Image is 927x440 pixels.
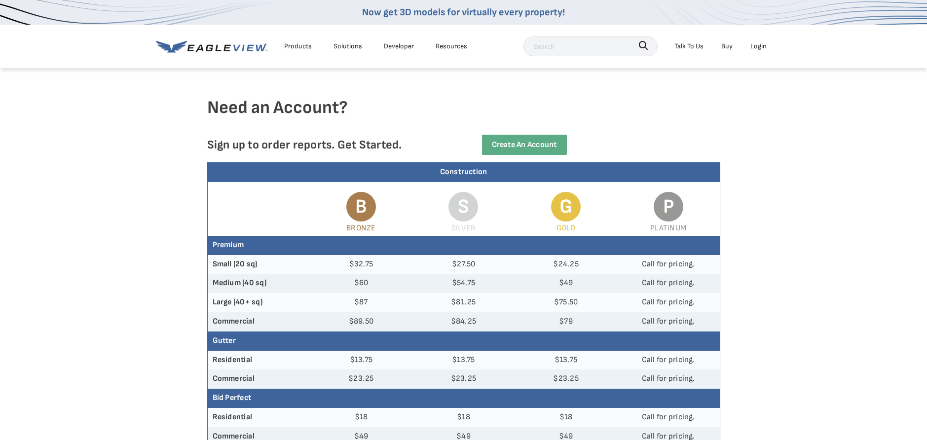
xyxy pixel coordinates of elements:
td: $24.25 [515,255,617,274]
th: Commercial [208,312,310,331]
td: Call for pricing. [617,312,720,331]
td: $23.25 [412,369,515,389]
td: Call for pricing. [617,408,720,427]
td: $27.50 [412,255,515,274]
td: Call for pricing. [617,293,720,312]
input: Search [523,37,658,56]
td: Call for pricing. [617,255,720,274]
a: Buy [721,40,733,52]
td: $18 [412,408,515,427]
th: Residential [208,351,310,370]
td: $23.25 [515,369,617,389]
td: Call for pricing. [617,369,720,389]
span: S [448,192,478,221]
td: Call for pricing. [617,351,720,370]
div: Construction [208,163,720,182]
th: Large (40+ sq) [208,293,310,312]
p: Sign up to order reports. Get Started. [207,138,448,152]
th: Commercial [208,369,310,389]
td: $32.75 [310,255,412,274]
h4: Need an Account? [207,97,720,135]
td: $13.75 [310,351,412,370]
span: B [346,192,376,221]
td: $13.75 [515,351,617,370]
td: $79 [515,312,617,331]
td: $81.25 [412,293,515,312]
div: Solutions [334,40,362,52]
a: Developer [384,40,414,52]
a: Now get 3D models for virtually every property! [362,6,565,18]
td: $13.75 [412,351,515,370]
div: Resources [436,40,467,52]
a: Create an Account [482,135,567,155]
td: $89.50 [310,312,412,331]
div: Talk To Us [674,40,704,52]
span: Platinum [650,223,686,233]
span: Silver [451,223,476,233]
td: $84.25 [412,312,515,331]
th: Small (20 sq) [208,255,310,274]
td: $87 [310,293,412,312]
span: Gold [556,223,576,233]
td: $18 [515,408,617,427]
td: $18 [310,408,412,427]
td: $49 [515,274,617,293]
th: Bid Perfect [208,389,720,408]
td: $23.25 [310,369,412,389]
td: $54.75 [412,274,515,293]
td: Call for pricing. [617,274,720,293]
th: Medium (40 sq) [208,274,310,293]
th: Premium [208,236,720,255]
th: Residential [208,408,310,427]
th: Gutter [208,331,720,351]
td: $60 [310,274,412,293]
span: P [654,192,683,221]
div: Login [750,40,767,52]
td: $75.50 [515,293,617,312]
div: Products [284,40,312,52]
span: Bronze [346,223,375,233]
span: G [551,192,581,221]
